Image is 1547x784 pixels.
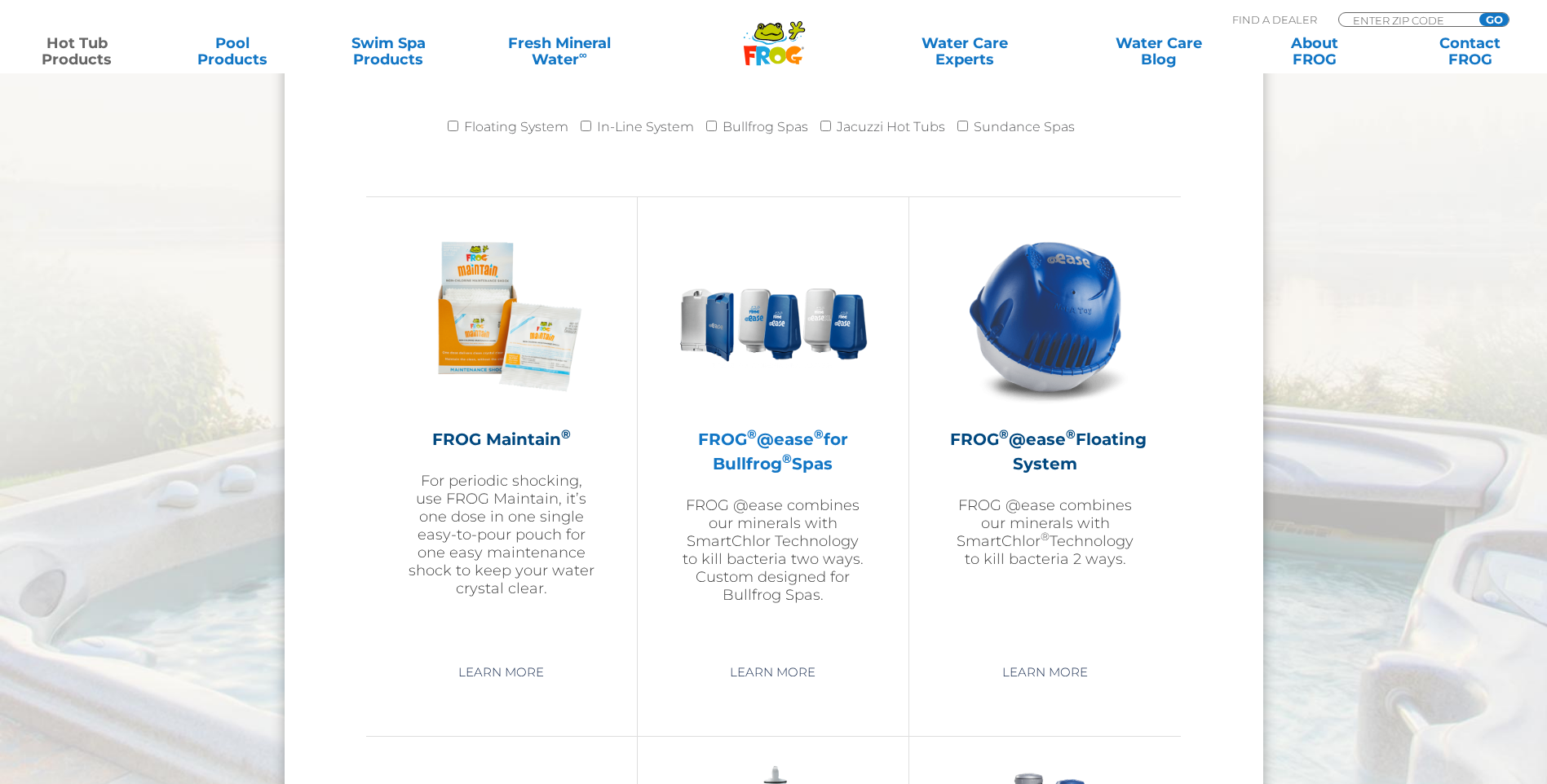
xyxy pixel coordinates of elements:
label: In-Line System [597,111,694,143]
img: Frog_Maintain_Hero-2-v2-300x300.png [407,222,596,411]
label: Jacuzzi Hot Tubs [837,111,945,143]
p: FROG @ease combines our minerals with SmartChlor Technology to kill bacteria 2 ways. [950,496,1140,568]
a: AboutFROG [1253,35,1375,68]
label: Floating System [464,111,568,143]
sup: ® [1066,426,1076,442]
input: Zip Code Form [1351,13,1461,27]
label: Bullfrog Spas [723,111,808,143]
h2: FROG Maintain [407,427,596,451]
a: Fresh MineralWater∞ [484,35,635,68]
a: PoolProducts [172,35,294,68]
a: Learn More [440,658,563,687]
a: FROG®@ease®for Bullfrog®SpasFROG @ease combines our minerals with SmartChlor Technology to kill b... [678,222,868,645]
img: hot-tub-product-atease-system-300x300.png [951,222,1140,411]
label: Sundance Spas [974,111,1075,143]
a: Learn More [711,658,834,687]
p: Find A Dealer [1232,12,1317,27]
a: Water CareBlog [1098,35,1219,68]
p: FROG @ease combines our minerals with SmartChlor Technology to kill bacteria two ways. Custom des... [678,496,868,604]
a: FROG Maintain®For periodic shocking, use FROG Maintain, it’s one dose in one single easy-to-pour ... [407,222,596,645]
sup: ® [999,426,1009,442]
a: ContactFROG [1409,35,1531,68]
a: Water CareExperts [867,35,1063,68]
sup: ® [747,426,757,442]
img: bullfrog-product-hero-300x300.png [678,222,868,411]
h2: FROG @ease Floating System [950,427,1140,476]
a: Hot TubProducts [16,35,138,68]
sup: ® [561,426,571,442]
p: For periodic shocking, use FROG Maintain, it’s one dose in one single easy-to-pour pouch for one ... [407,472,596,597]
sup: ® [1041,530,1050,543]
sup: ® [814,426,824,442]
h2: FROG @ease for Bullfrog Spas [678,427,868,476]
input: GO [1479,13,1509,26]
sup: ® [782,451,792,466]
sup: ∞ [579,48,587,61]
a: Learn More [983,658,1107,687]
a: FROG®@ease®Floating SystemFROG @ease combines our minerals with SmartChlor®Technology to kill bac... [950,222,1140,645]
a: Swim SpaProducts [328,35,449,68]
